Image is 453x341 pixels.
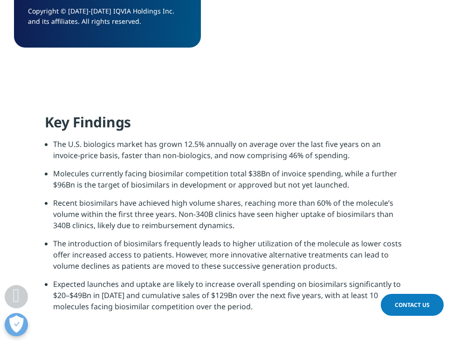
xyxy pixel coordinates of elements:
a: Contact Us [381,294,444,316]
li: The U.S. biologics market has grown 12.5% annually on average over the last five years on an invo... [53,139,409,168]
li: Molecules currently facing biosimilar competition total $38Bn of invoice spending, while a furthe... [53,168,409,197]
button: Open Preferences [5,313,28,336]
li: Expected launches and uptake are likely to increase overall spending on biosimilars significantly... [53,278,409,319]
li: Recent biosimilars have achieved high volume shares, reaching more than 60% of the molecule’s vol... [53,197,409,238]
li: The introduction of biosimilars frequently leads to higher utilization of the molecule as lower c... [53,238,409,278]
span: Contact Us [395,301,430,309]
h4: Key Findings [45,113,409,139]
p: Copyright © [DATE]-[DATE] IQVIA Holdings Inc. and its affiliates. All rights reserved. [28,6,187,34]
